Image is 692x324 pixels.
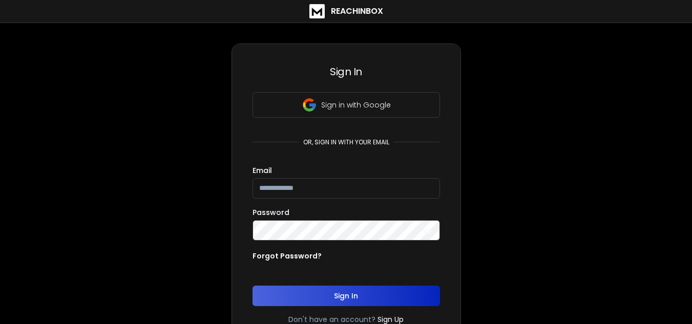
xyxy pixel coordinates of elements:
a: ReachInbox [309,4,383,18]
h1: ReachInbox [331,5,383,17]
p: Forgot Password? [253,251,322,261]
label: Email [253,167,272,174]
button: Sign In [253,286,440,306]
p: Sign in with Google [321,100,391,110]
p: or, sign in with your email [299,138,393,146]
h3: Sign In [253,64,440,79]
label: Password [253,209,289,216]
button: Sign in with Google [253,92,440,118]
img: logo [309,4,325,18]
